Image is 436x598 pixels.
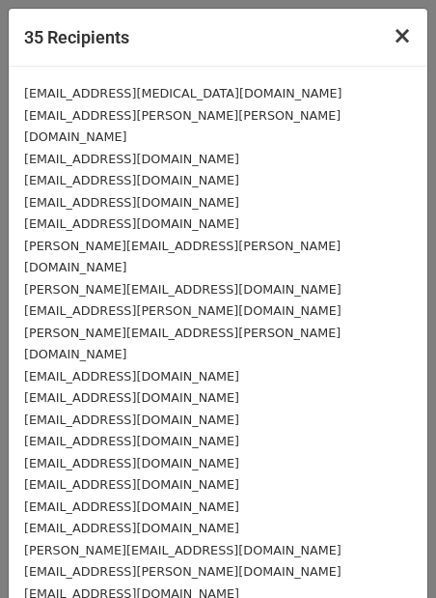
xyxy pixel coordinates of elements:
small: [EMAIL_ADDRESS][DOMAIN_NAME] [24,173,239,187]
small: [PERSON_NAME][EMAIL_ADDRESS][DOMAIN_NAME] [24,282,341,297]
small: [EMAIL_ADDRESS][DOMAIN_NAME] [24,477,239,492]
small: [EMAIL_ADDRESS][DOMAIN_NAME] [24,456,239,470]
h5: 35 Recipients [24,24,129,50]
small: [EMAIL_ADDRESS][DOMAIN_NAME] [24,434,239,448]
small: [EMAIL_ADDRESS][PERSON_NAME][PERSON_NAME][DOMAIN_NAME] [24,108,341,145]
small: [EMAIL_ADDRESS][PERSON_NAME][DOMAIN_NAME] [24,303,341,318]
small: [EMAIL_ADDRESS][DOMAIN_NAME] [24,369,239,384]
small: [EMAIL_ADDRESS][DOMAIN_NAME] [24,499,239,514]
small: [EMAIL_ADDRESS][DOMAIN_NAME] [24,413,239,427]
small: [EMAIL_ADDRESS][DOMAIN_NAME] [24,152,239,166]
small: [EMAIL_ADDRESS][DOMAIN_NAME] [24,521,239,535]
span: × [393,22,412,49]
button: Close [377,9,427,63]
small: [PERSON_NAME][EMAIL_ADDRESS][DOMAIN_NAME] [24,543,341,557]
small: [PERSON_NAME][EMAIL_ADDRESS][PERSON_NAME][DOMAIN_NAME] [24,326,341,362]
small: [EMAIL_ADDRESS][DOMAIN_NAME] [24,390,239,405]
iframe: Chat Widget [340,505,436,598]
small: [EMAIL_ADDRESS][DOMAIN_NAME] [24,195,239,210]
small: [EMAIL_ADDRESS][MEDICAL_DATA][DOMAIN_NAME] [24,86,341,100]
small: [EMAIL_ADDRESS][PERSON_NAME][DOMAIN_NAME] [24,564,341,579]
small: [EMAIL_ADDRESS][DOMAIN_NAME] [24,216,239,231]
small: [PERSON_NAME][EMAIL_ADDRESS][PERSON_NAME][DOMAIN_NAME] [24,239,341,275]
